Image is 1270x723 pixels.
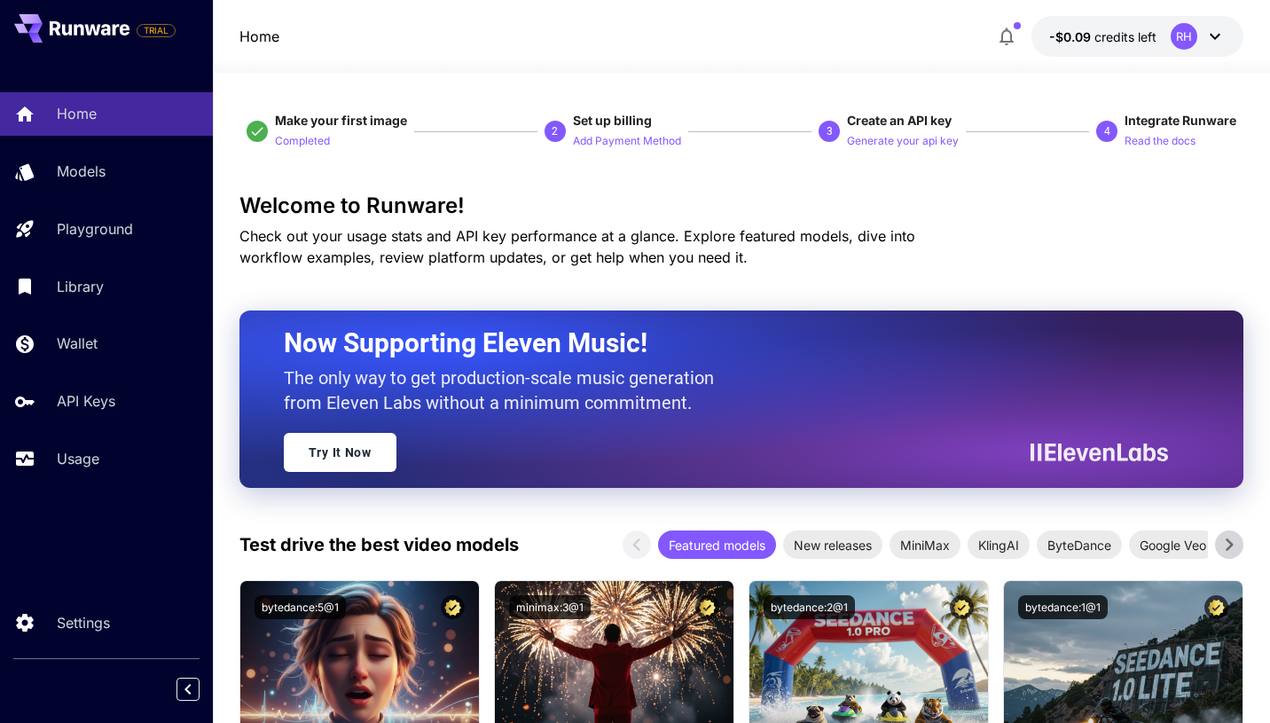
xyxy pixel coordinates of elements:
[783,536,882,554] span: New releases
[57,333,98,354] p: Wallet
[1037,536,1122,554] span: ByteDance
[1129,530,1217,559] div: Google Veo
[1018,595,1108,619] button: bytedance:1@1
[890,530,960,559] div: MiniMax
[275,113,407,128] span: Make your first image
[573,133,681,150] p: Add Payment Method
[239,531,519,558] p: Test drive the best video models
[239,26,279,47] a: Home
[573,130,681,151] button: Add Payment Method
[783,530,882,559] div: New releases
[658,530,776,559] div: Featured models
[1094,29,1156,44] span: credits left
[57,448,99,469] p: Usage
[890,536,960,554] span: MiniMax
[239,26,279,47] nav: breadcrumb
[284,326,1155,360] h2: Now Supporting Eleven Music!
[284,365,727,415] p: The only way to get production-scale music generation from Eleven Labs without a minimum commitment.
[137,20,176,41] span: Add your payment card to enable full platform functionality.
[57,103,97,124] p: Home
[57,612,110,633] p: Settings
[1031,16,1243,57] button: -$0.0893RH
[968,536,1030,554] span: KlingAI
[827,123,833,139] p: 3
[764,595,855,619] button: bytedance:2@1
[176,678,200,701] button: Collapse sidebar
[239,193,1243,218] h3: Welcome to Runware!
[658,536,776,554] span: Featured models
[57,218,133,240] p: Playground
[275,133,330,150] p: Completed
[441,595,465,619] button: Certified Model – Vetted for best performance and includes a commercial license.
[552,123,558,139] p: 2
[509,595,591,619] button: minimax:3@1
[847,113,952,128] span: Create an API key
[57,161,106,182] p: Models
[1049,29,1094,44] span: -$0.09
[284,433,396,472] a: Try It Now
[137,24,175,37] span: TRIAL
[57,276,104,297] p: Library
[968,530,1030,559] div: KlingAI
[1125,133,1196,150] p: Read the docs
[847,133,959,150] p: Generate your api key
[1104,123,1110,139] p: 4
[847,130,959,151] button: Generate your api key
[255,595,346,619] button: bytedance:5@1
[275,130,330,151] button: Completed
[1204,595,1228,619] button: Certified Model – Vetted for best performance and includes a commercial license.
[239,227,915,266] span: Check out your usage stats and API key performance at a glance. Explore featured models, dive int...
[57,390,115,412] p: API Keys
[190,673,213,705] div: Collapse sidebar
[573,113,652,128] span: Set up billing
[1125,113,1236,128] span: Integrate Runware
[695,595,719,619] button: Certified Model – Vetted for best performance and includes a commercial license.
[1171,23,1197,50] div: RH
[950,595,974,619] button: Certified Model – Vetted for best performance and includes a commercial license.
[1125,130,1196,151] button: Read the docs
[1037,530,1122,559] div: ByteDance
[1049,28,1156,46] div: -$0.0893
[1129,536,1217,554] span: Google Veo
